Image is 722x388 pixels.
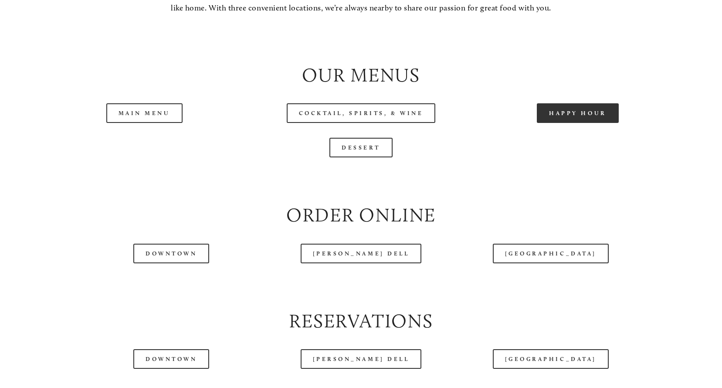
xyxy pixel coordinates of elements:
[106,103,183,123] a: Main Menu
[133,349,209,369] a: Downtown
[493,244,609,263] a: [GEOGRAPHIC_DATA]
[43,202,678,229] h2: Order Online
[493,349,609,369] a: [GEOGRAPHIC_DATA]
[43,62,678,89] h2: Our Menus
[301,244,422,263] a: [PERSON_NAME] Dell
[301,349,422,369] a: [PERSON_NAME] Dell
[287,103,436,123] a: Cocktail, Spirits, & Wine
[133,244,209,263] a: Downtown
[329,138,393,157] a: Dessert
[537,103,619,123] a: Happy Hour
[43,308,678,335] h2: Reservations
